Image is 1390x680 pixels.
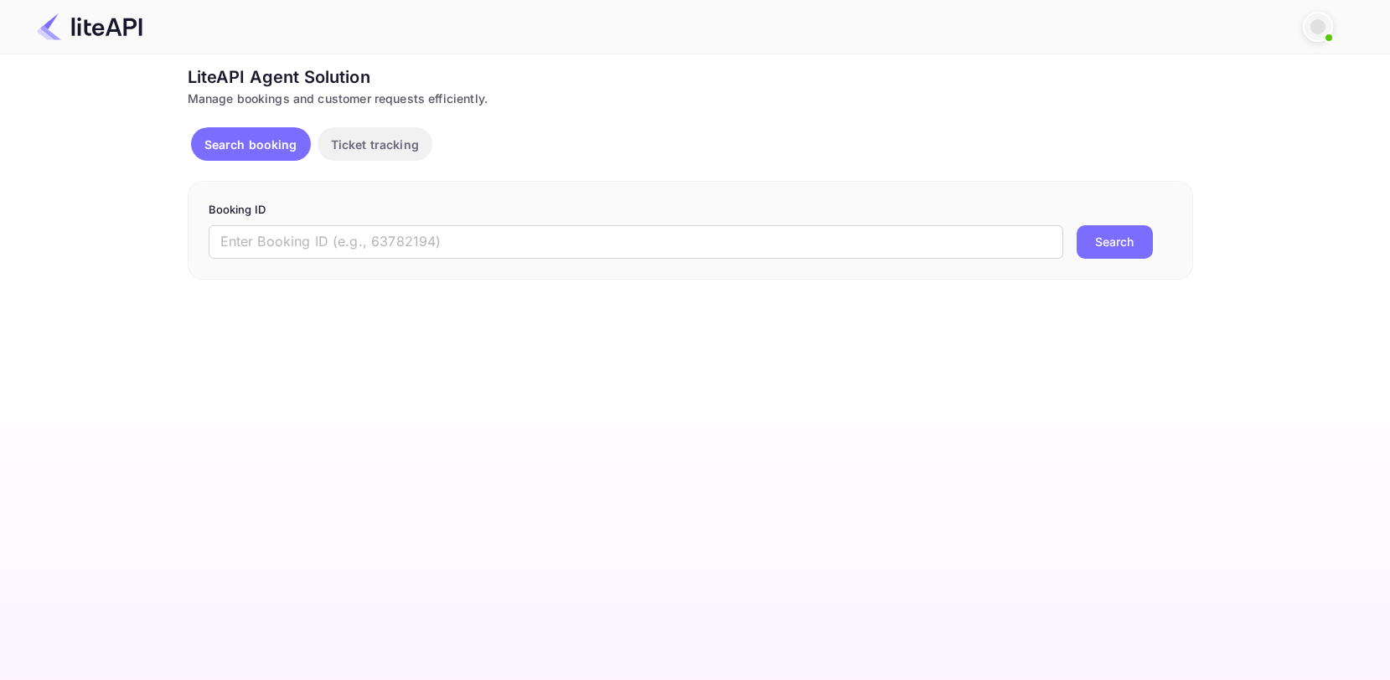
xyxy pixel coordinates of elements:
button: Search [1077,225,1153,259]
img: LiteAPI Logo [37,13,142,40]
p: Search booking [204,136,297,153]
p: Ticket tracking [331,136,419,153]
div: Manage bookings and customer requests efficiently. [188,90,1193,107]
div: LiteAPI Agent Solution [188,64,1193,90]
p: Booking ID [209,202,1172,219]
input: Enter Booking ID (e.g., 63782194) [209,225,1063,259]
